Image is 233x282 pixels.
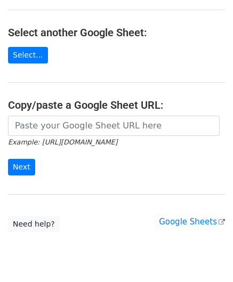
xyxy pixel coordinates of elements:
[180,231,233,282] iframe: Chat Widget
[8,159,35,175] input: Next
[8,26,225,39] h4: Select another Google Sheet:
[8,138,117,146] small: Example: [URL][DOMAIN_NAME]
[8,99,225,111] h4: Copy/paste a Google Sheet URL:
[8,47,48,63] a: Select...
[8,116,220,136] input: Paste your Google Sheet URL here
[159,217,225,227] a: Google Sheets
[8,216,60,232] a: Need help?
